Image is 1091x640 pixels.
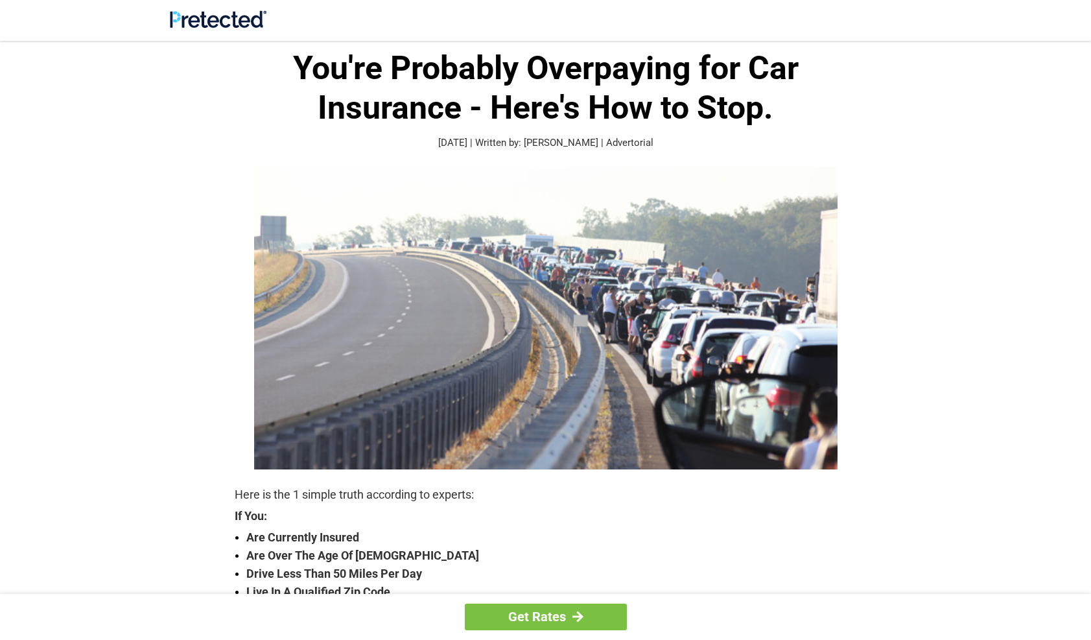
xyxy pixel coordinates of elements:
strong: If You: [235,510,857,522]
img: Site Logo [170,10,266,28]
p: Here is the 1 simple truth according to experts: [235,486,857,504]
a: Site Logo [170,18,266,30]
strong: Drive Less Than 50 Miles Per Day [246,565,857,583]
strong: Are Currently Insured [246,528,857,547]
h1: You're Probably Overpaying for Car Insurance - Here's How to Stop. [235,49,857,128]
strong: Live In A Qualified Zip Code [246,583,857,601]
a: Get Rates [465,604,627,630]
p: [DATE] | Written by: [PERSON_NAME] | Advertorial [235,136,857,150]
strong: Are Over The Age Of [DEMOGRAPHIC_DATA] [246,547,857,565]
